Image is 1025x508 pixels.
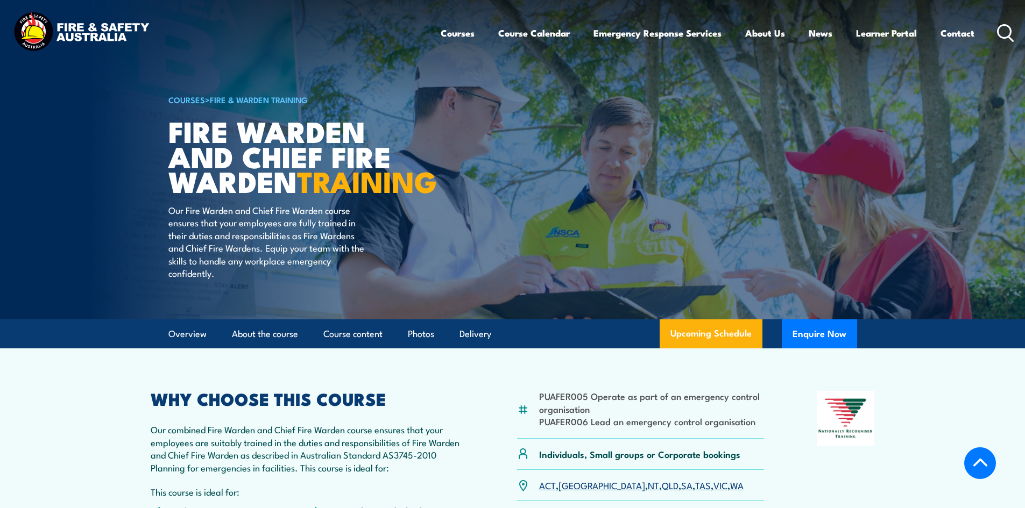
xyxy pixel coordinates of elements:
[559,478,645,491] a: [GEOGRAPHIC_DATA]
[323,320,383,348] a: Course content
[539,479,744,491] p: , , , , , , ,
[593,19,722,47] a: Emergency Response Services
[817,391,875,446] img: Nationally Recognised Training logo.
[730,478,744,491] a: WA
[539,448,740,460] p: Individuals, Small groups or Corporate bookings
[168,93,434,106] h6: >
[168,94,205,105] a: COURSES
[662,478,678,491] a: QLD
[648,478,659,491] a: NT
[539,478,556,491] a: ACT
[941,19,974,47] a: Contact
[168,118,434,194] h1: Fire Warden and Chief Fire Warden
[539,415,765,427] li: PUAFER006 Lead an emergency control organisation
[168,320,207,348] a: Overview
[460,320,491,348] a: Delivery
[660,319,762,348] a: Upcoming Schedule
[151,391,465,406] h2: WHY CHOOSE THIS COURSE
[539,390,765,415] li: PUAFER005 Operate as part of an emergency control organisation
[210,94,308,105] a: Fire & Warden Training
[745,19,785,47] a: About Us
[441,19,475,47] a: Courses
[297,158,437,203] strong: TRAINING
[408,320,434,348] a: Photos
[713,478,727,491] a: VIC
[695,478,711,491] a: TAS
[498,19,570,47] a: Course Calendar
[151,423,465,474] p: Our combined Fire Warden and Chief Fire Warden course ensures that your employees are suitably tr...
[232,320,298,348] a: About the course
[151,485,465,498] p: This course is ideal for:
[856,19,917,47] a: Learner Portal
[809,19,832,47] a: News
[168,204,365,279] p: Our Fire Warden and Chief Fire Warden course ensures that your employees are fully trained in the...
[681,478,692,491] a: SA
[782,319,857,348] button: Enquire Now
